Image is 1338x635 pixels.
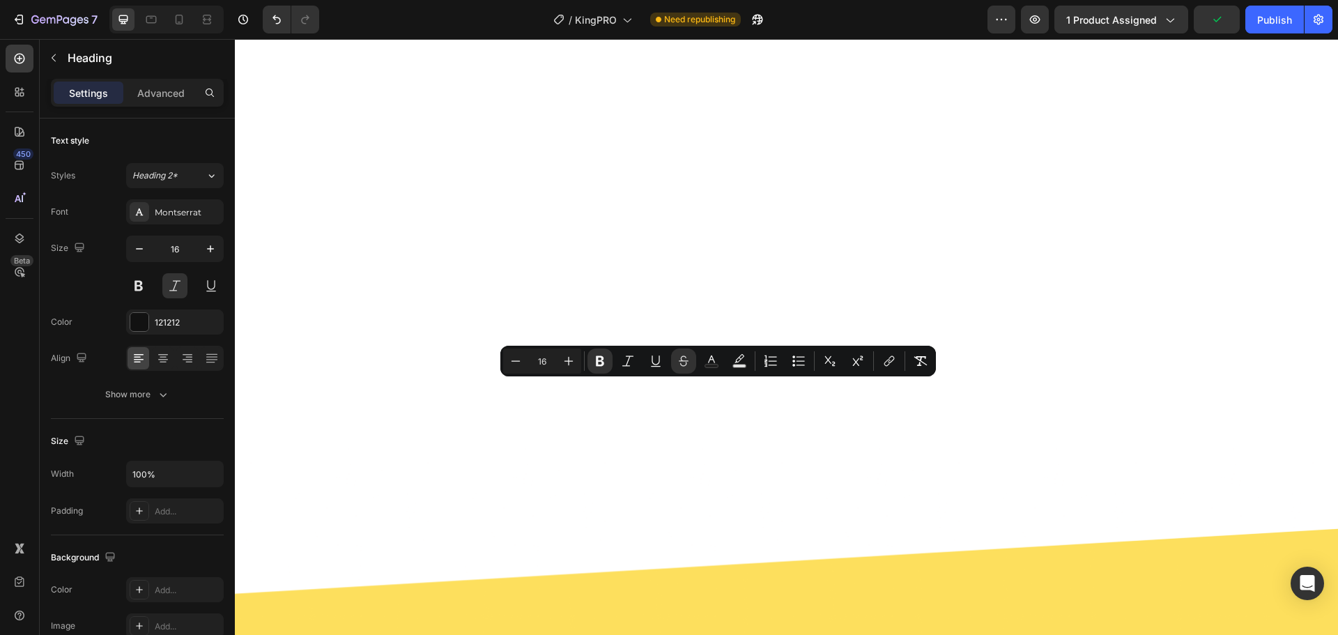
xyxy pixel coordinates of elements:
button: Show more [51,382,224,407]
div: Size [51,432,88,451]
div: Open Intercom Messenger [1291,567,1324,600]
span: Need republishing [664,13,735,26]
div: Undo/Redo [263,6,319,33]
div: Editor contextual toolbar [500,346,936,376]
div: Background [51,549,118,567]
div: Styles [51,169,75,182]
input: Auto [127,461,223,487]
span: Heading 2* [132,169,178,182]
div: Font [51,206,68,218]
iframe: Design area [235,39,1338,635]
p: Advanced [137,86,185,100]
div: Add... [155,505,220,518]
p: 7 [91,11,98,28]
div: 450 [13,148,33,160]
button: 7 [6,6,104,33]
div: Width [51,468,74,480]
button: Heading 2* [126,163,224,188]
div: Show more [105,388,170,401]
p: Settings [69,86,108,100]
div: Color [51,316,72,328]
span: 1 product assigned [1066,13,1157,27]
span: / [569,13,572,27]
span: KingPRO [575,13,617,27]
div: Publish [1257,13,1292,27]
div: Align [51,349,90,368]
div: Add... [155,620,220,633]
div: Padding [51,505,83,517]
p: Heading [68,49,218,66]
button: Publish [1245,6,1304,33]
div: Beta [10,255,33,266]
button: 1 product assigned [1054,6,1188,33]
div: Montserrat [155,206,220,219]
div: Size [51,239,88,258]
div: Image [51,620,75,632]
div: Color [51,583,72,596]
div: 121212 [155,316,220,329]
div: Add... [155,584,220,597]
div: Text style [51,135,89,147]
